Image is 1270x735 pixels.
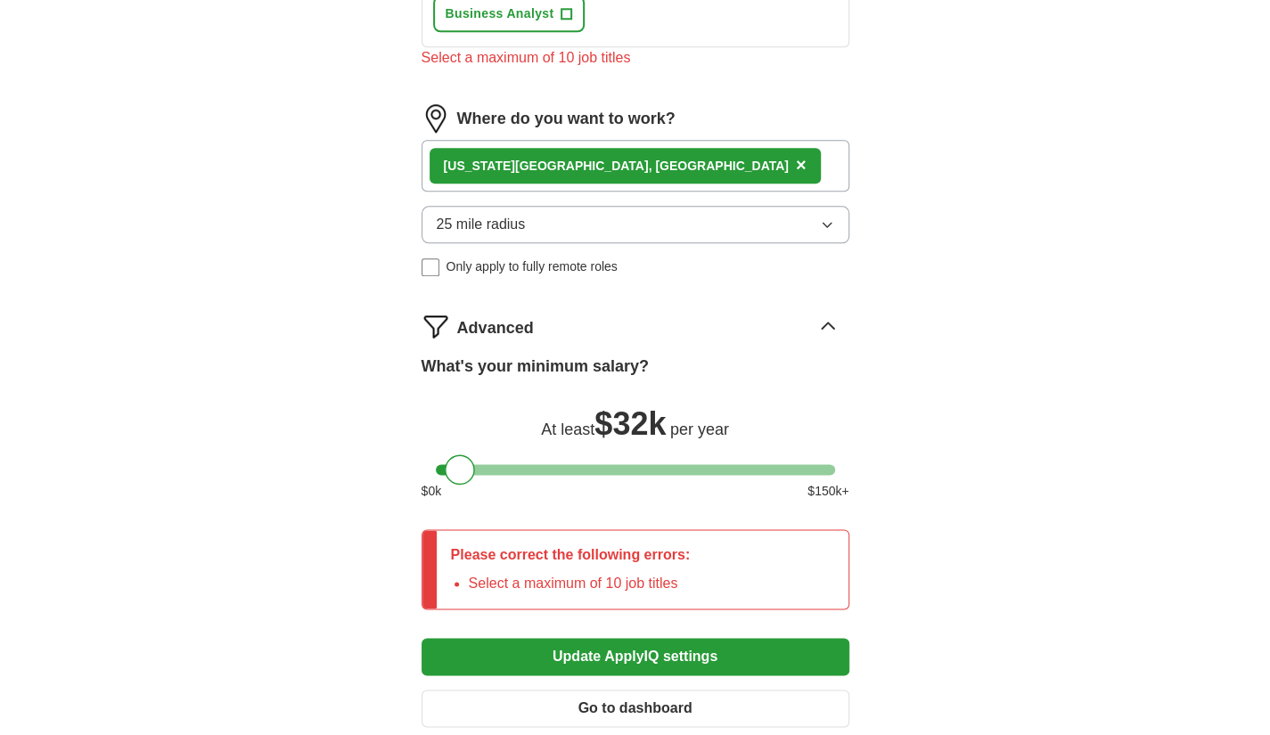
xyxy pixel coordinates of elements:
span: Only apply to fully remote roles [447,257,618,276]
button: Update ApplyIQ settings [422,638,849,675]
span: $ 0 k [422,482,442,501]
div: Select a maximum of 10 job titles [422,47,849,69]
p: Please correct the following errors: [451,544,691,566]
span: × [796,155,807,175]
label: Where do you want to work? [457,107,676,131]
span: $ 150 k+ [807,482,848,501]
button: × [796,152,807,179]
span: At least [541,421,594,438]
button: 25 mile radius [422,206,849,243]
span: $ 32k [594,405,666,442]
img: location.png [422,104,450,133]
span: Business Analyst [446,4,554,23]
button: Go to dashboard [422,690,849,727]
span: Advanced [457,316,534,340]
span: 25 mile radius [437,214,526,235]
label: What's your minimum salary? [422,355,649,379]
img: filter [422,312,450,340]
input: Only apply to fully remote roles [422,258,439,276]
span: per year [670,421,729,438]
li: Select a maximum of 10 job titles [469,573,691,594]
div: [US_STATE][GEOGRAPHIC_DATA], [GEOGRAPHIC_DATA] [444,157,789,176]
